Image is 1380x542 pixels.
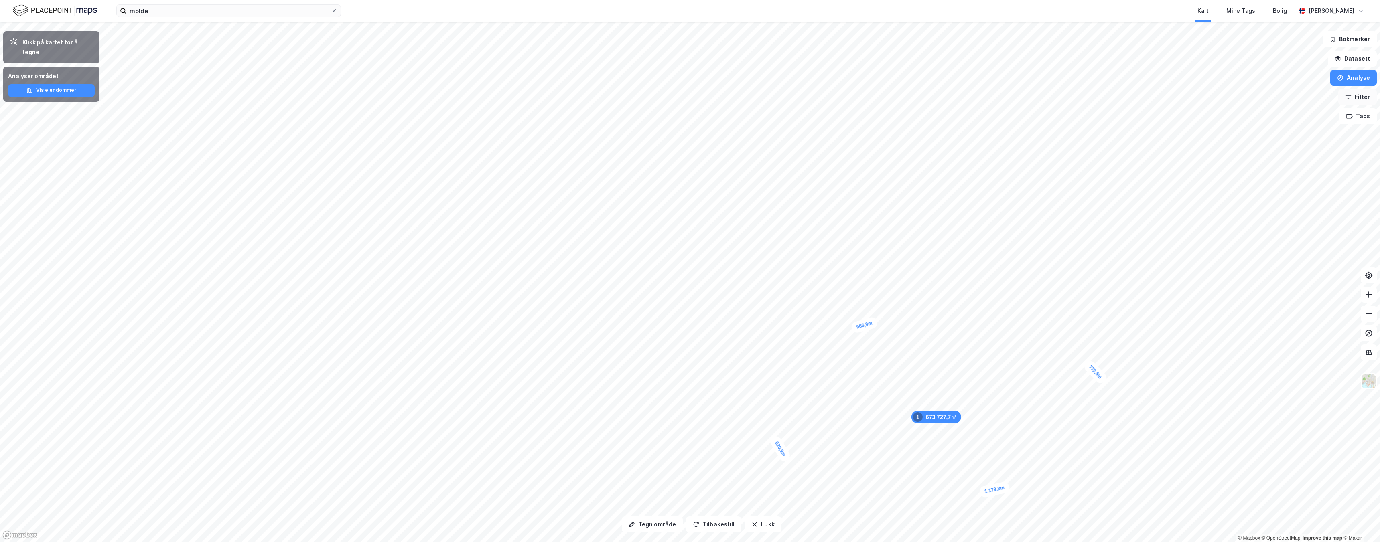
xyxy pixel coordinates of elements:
div: Klikk på kartet for å tegne [22,38,93,57]
div: Map marker [769,435,792,463]
div: Map marker [850,316,879,334]
a: OpenStreetMap [1262,535,1301,541]
div: Mine Tags [1226,6,1255,16]
div: Kart [1197,6,1209,16]
div: 1 [913,412,923,422]
div: Analyser området [8,71,95,81]
button: Tags [1339,108,1377,124]
a: Mapbox [1238,535,1260,541]
button: Lukk [745,516,781,532]
button: Tegn område [622,516,683,532]
a: Improve this map [1303,535,1342,541]
button: Vis eiendommer [8,84,95,97]
a: Mapbox homepage [2,530,38,540]
input: Søk på adresse, matrikkel, gårdeiere, leietakere eller personer [126,5,331,17]
button: Bokmerker [1323,31,1377,47]
button: Filter [1338,89,1377,105]
button: Analyse [1330,70,1377,86]
iframe: Chat Widget [1340,504,1380,542]
div: [PERSON_NAME] [1309,6,1354,16]
div: Map marker [979,481,1011,498]
div: Map marker [911,411,961,423]
button: Datasett [1328,51,1377,67]
div: Map marker [1082,359,1108,385]
img: Z [1361,374,1376,389]
img: logo.f888ab2527a4732fd821a326f86c7f29.svg [13,4,97,18]
button: Tilbakestill [686,516,741,532]
div: Bolig [1273,6,1287,16]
